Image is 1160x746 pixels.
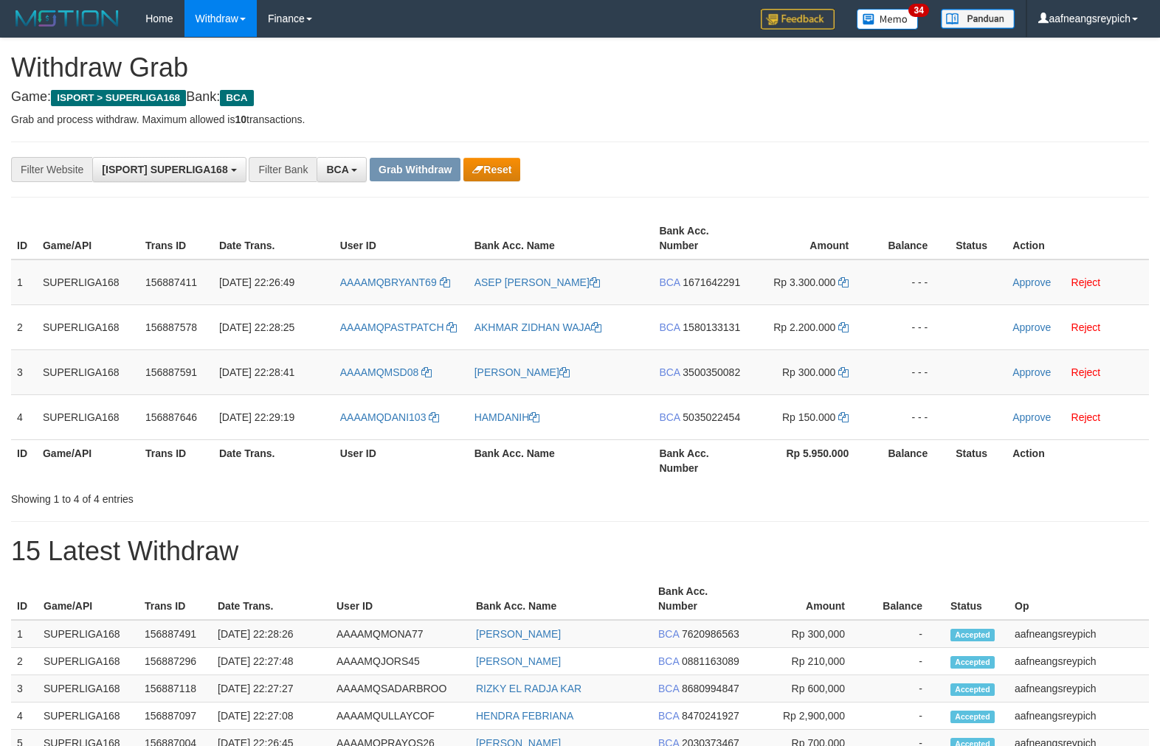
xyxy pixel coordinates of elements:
[950,629,995,641] span: Accepted
[331,620,470,648] td: AAAAMQMONA77
[11,620,38,648] td: 1
[659,411,680,423] span: BCA
[1071,411,1101,423] a: Reject
[37,259,139,305] td: SUPERLIGA168
[213,439,334,481] th: Date Trans.
[212,648,331,675] td: [DATE] 22:27:48
[340,321,458,333] a: AAAAMQPASTPATCH
[476,710,573,722] a: HENDRA FEBRIANA
[950,656,995,669] span: Accepted
[145,276,197,288] span: 156887411
[857,9,919,29] img: Button%20Memo.svg
[145,321,197,333] span: 156887578
[750,648,867,675] td: Rp 210,000
[682,683,739,694] span: Copy 8680994847 to clipboard
[139,217,213,259] th: Trans ID
[867,578,945,620] th: Balance
[11,53,1149,83] h1: Withdraw Grab
[37,349,139,394] td: SUPERLIGA168
[219,276,294,288] span: [DATE] 22:26:49
[683,321,740,333] span: Copy 1580133131 to clipboard
[334,217,469,259] th: User ID
[658,655,679,667] span: BCA
[871,439,950,481] th: Balance
[139,675,212,703] td: 156887118
[1009,578,1149,620] th: Op
[653,439,753,481] th: Bank Acc. Number
[750,703,867,730] td: Rp 2,900,000
[682,710,739,722] span: Copy 8470241927 to clipboard
[871,349,950,394] td: - - -
[331,675,470,703] td: AAAAMQSADARBROO
[212,703,331,730] td: [DATE] 22:27:08
[908,4,928,17] span: 34
[212,578,331,620] th: Date Trans.
[838,276,849,288] a: Copy 3300000 to clipboard
[753,439,871,481] th: Rp 5.950.000
[469,439,654,481] th: Bank Acc. Name
[11,578,38,620] th: ID
[1009,675,1149,703] td: aafneangsreypich
[11,675,38,703] td: 3
[753,217,871,259] th: Amount
[11,648,38,675] td: 2
[750,578,867,620] th: Amount
[652,578,750,620] th: Bank Acc. Number
[773,276,835,288] span: Rp 3.300.000
[750,675,867,703] td: Rp 600,000
[102,164,227,175] span: [ISPORT] SUPERLIGA168
[761,9,835,29] img: Feedback.jpg
[219,366,294,378] span: [DATE] 22:28:41
[941,9,1015,29] img: panduan.png
[51,90,186,106] span: ISPORT > SUPERLIGA168
[139,620,212,648] td: 156887491
[476,628,561,640] a: [PERSON_NAME]
[773,321,835,333] span: Rp 2.200.000
[38,675,139,703] td: SUPERLIGA168
[331,703,470,730] td: AAAAMQULLAYCOF
[1012,411,1051,423] a: Approve
[474,411,540,423] a: HAMDANIH
[950,683,995,696] span: Accepted
[871,304,950,349] td: - - -
[782,366,835,378] span: Rp 300.000
[92,157,246,182] button: [ISPORT] SUPERLIGA168
[950,217,1007,259] th: Status
[1007,439,1149,481] th: Action
[38,703,139,730] td: SUPERLIGA168
[1009,620,1149,648] td: aafneangsreypich
[463,158,520,181] button: Reset
[1009,703,1149,730] td: aafneangsreypich
[340,321,444,333] span: AAAAMQPASTPATCH
[1009,648,1149,675] td: aafneangsreypich
[145,411,197,423] span: 156887646
[658,710,679,722] span: BCA
[683,276,740,288] span: Copy 1671642291 to clipboard
[139,648,212,675] td: 156887296
[474,321,601,333] a: AKHMAR ZIDHAN WAJA
[340,276,450,288] a: AAAAMQBRYANT69
[683,411,740,423] span: Copy 5035022454 to clipboard
[340,366,432,378] a: AAAAMQMSD08
[1012,321,1051,333] a: Approve
[11,349,37,394] td: 3
[37,217,139,259] th: Game/API
[212,620,331,648] td: [DATE] 22:28:26
[1071,366,1101,378] a: Reject
[11,112,1149,127] p: Grab and process withdraw. Maximum allowed is transactions.
[945,578,1009,620] th: Status
[476,655,561,667] a: [PERSON_NAME]
[212,675,331,703] td: [DATE] 22:27:27
[220,90,253,106] span: BCA
[38,648,139,675] td: SUPERLIGA168
[37,304,139,349] td: SUPERLIGA168
[682,628,739,640] span: Copy 7620986563 to clipboard
[317,157,367,182] button: BCA
[331,578,470,620] th: User ID
[1012,366,1051,378] a: Approve
[838,411,849,423] a: Copy 150000 to clipboard
[38,620,139,648] td: SUPERLIGA168
[11,7,123,29] img: MOTION_logo.png
[470,578,652,620] th: Bank Acc. Name
[11,486,472,506] div: Showing 1 to 4 of 4 entries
